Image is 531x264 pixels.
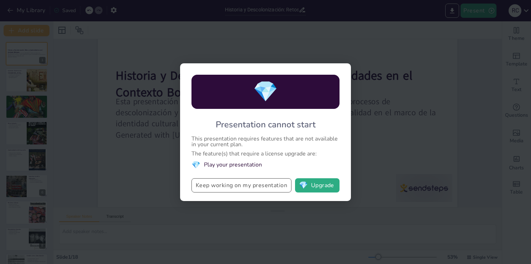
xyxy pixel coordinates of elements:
[253,78,278,105] span: diamond
[191,178,291,192] button: Keep working on my presentation
[191,160,340,170] li: Play your presentation
[295,178,340,192] button: diamondUpgrade
[216,119,316,130] div: Presentation cannot start
[191,151,340,157] div: The feature(s) that require a license upgrade are:
[191,160,200,170] span: diamond
[299,182,308,189] span: diamond
[191,136,340,147] div: This presentation requires features that are not available in your current plan.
